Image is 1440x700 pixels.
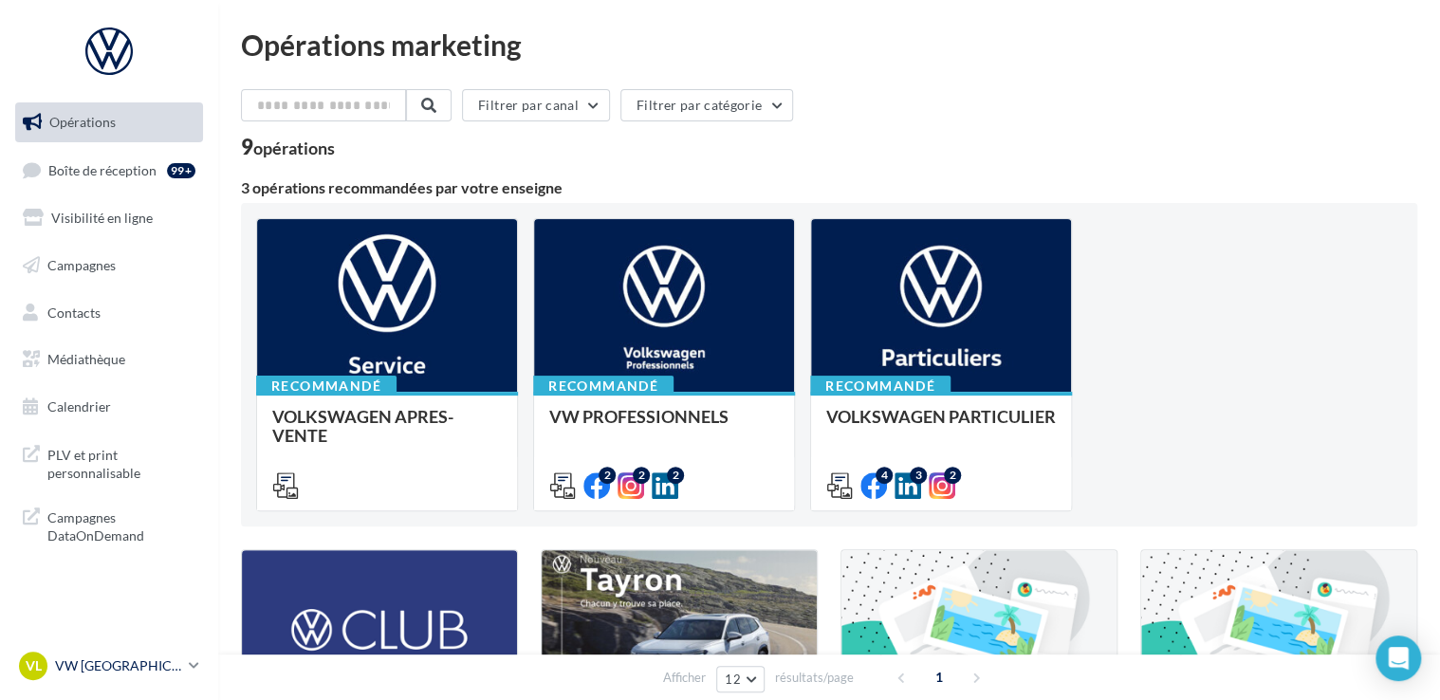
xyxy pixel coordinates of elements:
[55,656,181,675] p: VW [GEOGRAPHIC_DATA]
[716,666,765,692] button: 12
[667,467,684,484] div: 2
[1375,636,1421,681] div: Open Intercom Messenger
[11,387,207,427] a: Calendrier
[241,137,335,157] div: 9
[11,246,207,286] a: Campagnes
[47,351,125,367] span: Médiathèque
[241,180,1417,195] div: 3 opérations recommandées par votre enseigne
[47,442,195,483] span: PLV et print personnalisable
[633,467,650,484] div: 2
[944,467,961,484] div: 2
[725,672,741,687] span: 12
[11,434,207,490] a: PLV et print personnalisable
[11,150,207,191] a: Boîte de réception99+
[533,376,674,396] div: Recommandé
[15,648,203,684] a: VL VW [GEOGRAPHIC_DATA]
[49,114,116,130] span: Opérations
[663,669,706,687] span: Afficher
[810,376,951,396] div: Recommandé
[11,497,207,553] a: Campagnes DataOnDemand
[620,89,793,121] button: Filtrer par catégorie
[462,89,610,121] button: Filtrer par canal
[11,102,207,142] a: Opérations
[599,467,616,484] div: 2
[26,656,42,675] span: VL
[775,669,854,687] span: résultats/page
[826,406,1056,427] span: VOLKSWAGEN PARTICULIER
[167,163,195,178] div: 99+
[241,30,1417,59] div: Opérations marketing
[876,467,893,484] div: 4
[11,340,207,379] a: Médiathèque
[51,210,153,226] span: Visibilité en ligne
[910,467,927,484] div: 3
[48,161,157,177] span: Boîte de réception
[47,304,101,320] span: Contacts
[253,139,335,157] div: opérations
[11,293,207,333] a: Contacts
[924,662,954,692] span: 1
[256,376,397,396] div: Recommandé
[47,257,116,273] span: Campagnes
[47,505,195,545] span: Campagnes DataOnDemand
[11,198,207,238] a: Visibilité en ligne
[272,406,453,446] span: VOLKSWAGEN APRES-VENTE
[47,398,111,414] span: Calendrier
[549,406,729,427] span: VW PROFESSIONNELS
